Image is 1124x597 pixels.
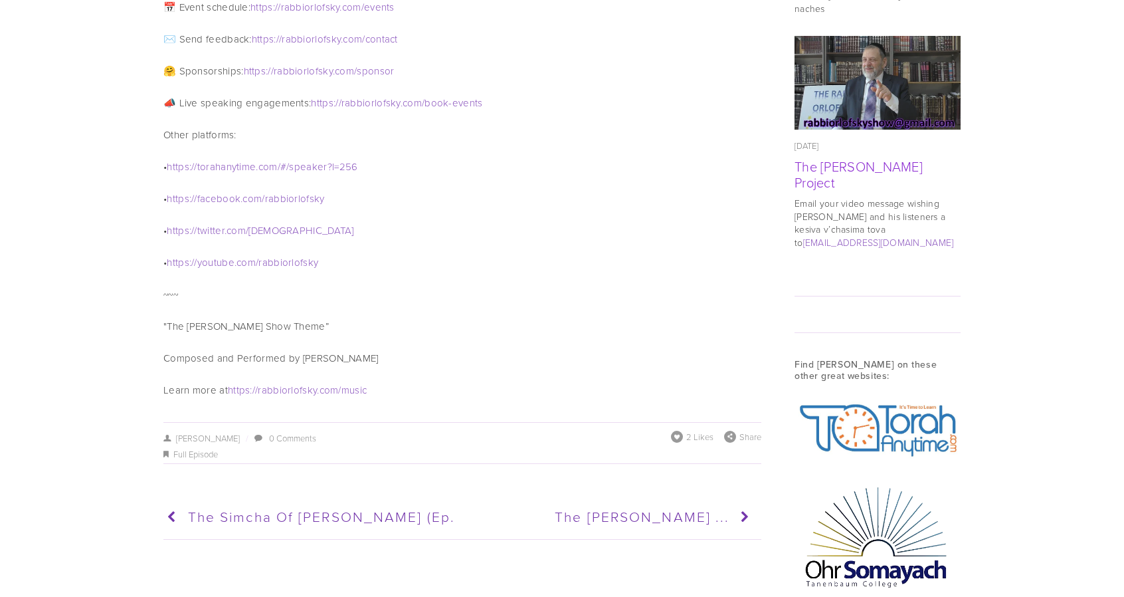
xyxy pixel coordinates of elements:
[197,255,234,269] span: youtube
[332,160,334,174] span: l
[448,96,452,110] span: -
[167,191,189,205] span: https
[311,96,333,110] span: https
[282,32,341,46] span: rabbiorlofsky
[240,432,253,444] span: /
[163,432,240,444] a: [PERSON_NAME]
[167,255,189,269] span: https
[278,160,290,174] span: /#/
[686,431,713,443] span: 2 Likes
[795,140,819,152] time: [DATE]
[242,191,262,205] span: com
[365,32,398,46] span: contact
[189,191,197,205] span: ://
[163,287,761,302] p: ~~~
[262,191,264,205] span: /
[236,255,256,269] span: com
[795,478,961,594] img: OhrSomayach Logo
[357,64,394,78] span: sponsor
[227,223,246,237] span: com
[163,127,761,143] p: Other platforms:
[266,64,274,78] span: ://
[163,255,761,271] p: •
[197,223,225,237] span: twitter
[452,96,483,110] span: events
[341,32,343,46] span: .
[228,383,367,397] a: https://rabbiorlofsky.com/music
[163,223,761,239] p: •
[197,160,256,174] span: torahanytime
[234,255,236,269] span: .
[795,157,923,191] a: The [PERSON_NAME] Project
[269,432,316,444] a: 0 Comments
[228,383,250,397] span: https
[163,191,761,207] p: •
[795,398,961,462] img: TorahAnytimeAlpha.jpg
[167,223,189,237] span: https
[317,383,319,397] span: .
[252,32,274,46] span: https
[328,160,332,174] span: ?
[338,383,341,397] span: /
[163,501,456,534] a: The Simcha of [PERSON_NAME] (Ep. 298)
[250,383,258,397] span: ://
[163,63,761,79] p: 🤗 Sponsorships:
[189,223,197,237] span: ://
[795,36,961,130] img: The Rabbi Orlofsky Rosh Hashana Project
[341,383,367,397] span: music
[258,255,318,269] span: rabbiorlofsky
[795,197,961,249] p: Email your video message wishing [PERSON_NAME] and his listeners a kesiva v’chasima tova to
[362,32,365,46] span: /
[333,64,335,78] span: .
[334,160,339,174] span: =
[163,31,761,47] p: ✉️ Send feedback:
[163,382,761,398] p: Learn more at
[258,160,278,174] span: com
[339,160,358,174] span: 256
[803,236,954,249] a: [EMAIL_ADDRESS][DOMAIN_NAME]
[724,431,761,443] div: Share
[167,160,357,174] a: https://torahanytime.com/#/speaker?l=256
[167,191,324,205] a: https://facebook.com/rabbiorlofsky
[246,223,248,237] span: /
[256,160,258,174] span: .
[335,64,354,78] span: com
[163,318,761,334] p: "The [PERSON_NAME] Show Theme”
[341,96,401,110] span: rabbiorlofsky
[197,191,240,205] span: facebook
[225,223,227,237] span: .
[320,383,339,397] span: com
[403,96,422,110] span: com
[401,96,403,110] span: .
[244,64,266,78] span: https
[289,160,327,174] span: speaker
[256,255,258,269] span: /
[163,159,761,175] p: •
[424,96,448,110] span: book
[795,359,961,382] h3: Find [PERSON_NAME] on these other great websites:
[188,507,493,526] span: The Simcha of [PERSON_NAME] (Ep. 298)
[163,350,761,366] p: Composed and Performed by [PERSON_NAME]
[274,32,282,46] span: ://
[461,501,754,534] a: The [PERSON_NAME] ...
[265,191,325,205] span: rabbiorlofsky
[311,96,482,110] a: https://rabbiorlofsky.com/book-events
[274,64,333,78] span: rabbiorlofsky
[189,255,197,269] span: ://
[248,223,353,237] span: [DEMOGRAPHIC_DATA]
[240,191,242,205] span: .
[189,160,197,174] span: ://
[167,223,353,237] a: https://twitter.com/[DEMOGRAPHIC_DATA]
[555,507,729,526] span: The [PERSON_NAME] ...
[354,64,357,78] span: /
[252,32,398,46] a: https://rabbiorlofsky.com/contact
[173,448,218,460] a: Full Episode
[343,32,362,46] span: com
[167,255,318,269] a: https://youtube.com/rabbiorlofsky
[258,383,317,397] span: rabbiorlofsky
[167,160,189,174] span: https
[244,64,395,78] a: https://rabbiorlofsky.com/sponsor
[163,95,761,111] p: 📣 Live speaking engagements:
